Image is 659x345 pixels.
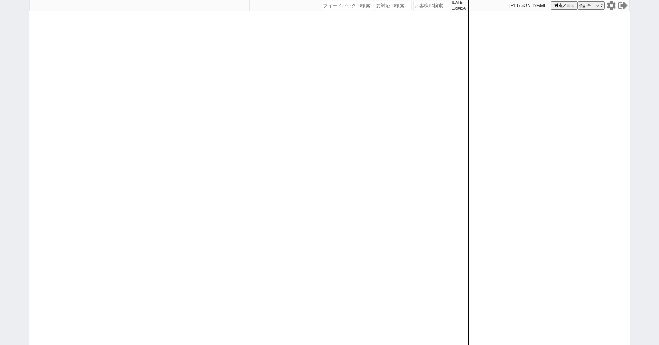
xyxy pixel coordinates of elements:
input: 要対応ID検索 [375,1,412,10]
button: 対応／練習 [551,1,578,10]
input: お客様ID検索 [413,1,450,10]
span: 会話チェック [579,3,603,8]
span: 練習 [566,3,574,8]
p: [PERSON_NAME] [509,3,548,8]
span: 対応 [554,3,562,8]
button: 会話チェック [578,1,605,10]
p: 13:04:56 [452,5,466,11]
input: フィードバックID検索 [322,1,373,10]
